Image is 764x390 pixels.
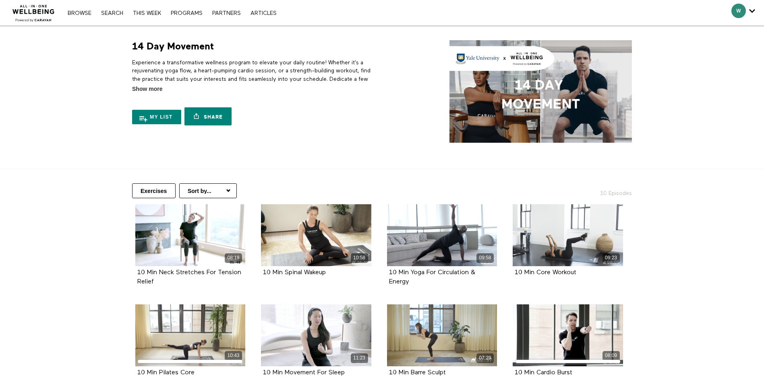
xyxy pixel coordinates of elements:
[389,269,475,285] a: 10 Min Yoga For Circulation & Energy
[167,10,207,16] a: PROGRAMS
[513,204,623,266] a: 10 Min Core Workout 09:23
[97,10,127,16] a: Search
[476,353,494,363] div: 07:29
[137,369,195,376] a: 10 Min Pilates Core
[132,85,162,93] span: Show more
[129,10,165,16] a: THIS WEEK
[603,351,620,360] div: 08:09
[135,204,246,266] a: 10 Min Neck Stretches For Tension Relief 08:19
[351,253,368,263] div: 10:58
[351,353,368,363] div: 11:23
[132,110,181,124] button: My list
[132,40,214,53] h1: 14 Day Movement
[132,59,379,99] p: Experience a transformative wellness program to elevate your daily routine! Whether it's a rejuve...
[261,204,371,266] a: 10 Min Spinal Wakeup 10:58
[261,304,371,366] a: 10 Min Movement For Sleep 11:23
[263,369,345,376] a: 10 Min Movement For Sleep
[387,304,497,366] a: 10 Min Barre Sculpt 07:29
[476,253,494,263] div: 09:58
[263,269,326,275] a: 10 Min Spinal Wakeup
[449,40,632,143] img: 14 Day Movement
[135,304,246,366] a: 10 Min Pilates Core 10:43
[225,351,242,360] div: 10:43
[603,253,620,263] div: 09:23
[137,269,241,285] a: 10 Min Neck Stretches For Tension Relief
[64,10,95,16] a: Browse
[184,107,231,125] a: Share
[546,183,637,197] h2: 10 Episodes
[246,10,281,16] a: ARTICLES
[64,9,280,17] nav: Primary
[208,10,245,16] a: PARTNERS
[389,369,446,376] a: 10 Min Barre Sculpt
[513,304,623,366] a: 10 Min Cardio Burst 08:09
[387,204,497,266] a: 10 Min Yoga For Circulation & Energy 09:58
[515,269,576,275] a: 10 Min Core Workout
[225,253,242,263] div: 08:19
[515,369,572,376] a: 10 Min Cardio Burst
